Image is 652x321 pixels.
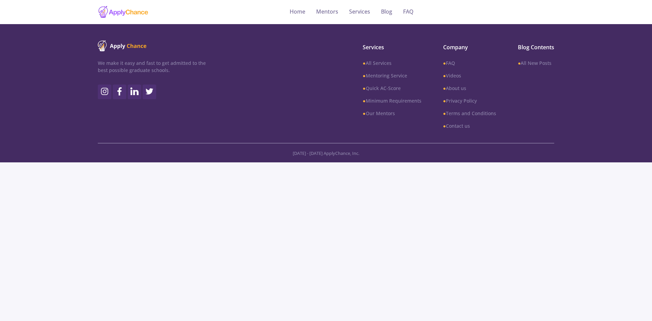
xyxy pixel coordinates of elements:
[363,110,365,117] b: ●
[363,97,421,104] a: ●Minimum Requirements
[363,110,421,117] a: ●Our Mentors
[443,123,446,129] b: ●
[363,85,421,92] a: ●Quick AC-Score
[363,97,365,104] b: ●
[363,59,421,67] a: ●All Services
[443,85,496,92] a: ●About us
[363,72,365,79] b: ●
[443,72,496,79] a: ●Videos
[363,72,421,79] a: ●Mentoring Service
[443,110,446,117] b: ●
[98,59,206,74] p: We make it easy and fast to get admitted to the best possible graduate schools.
[518,43,554,51] span: Blog Contents
[363,60,365,66] b: ●
[98,5,149,19] img: applychance logo
[518,60,521,66] b: ●
[443,85,446,91] b: ●
[443,59,496,67] a: ●FAQ
[443,122,496,129] a: ●Contact us
[443,97,446,104] b: ●
[98,40,147,51] img: ApplyChance logo
[363,85,365,91] b: ●
[443,60,446,66] b: ●
[518,59,554,67] a: ●All New Posts
[363,43,421,51] span: Services
[443,110,496,117] a: ●Terms and Conditions
[293,150,359,156] span: [DATE] - [DATE] ApplyChance, Inc.
[443,97,496,104] a: ●Privacy Policy
[443,43,496,51] span: Company
[443,72,446,79] b: ●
